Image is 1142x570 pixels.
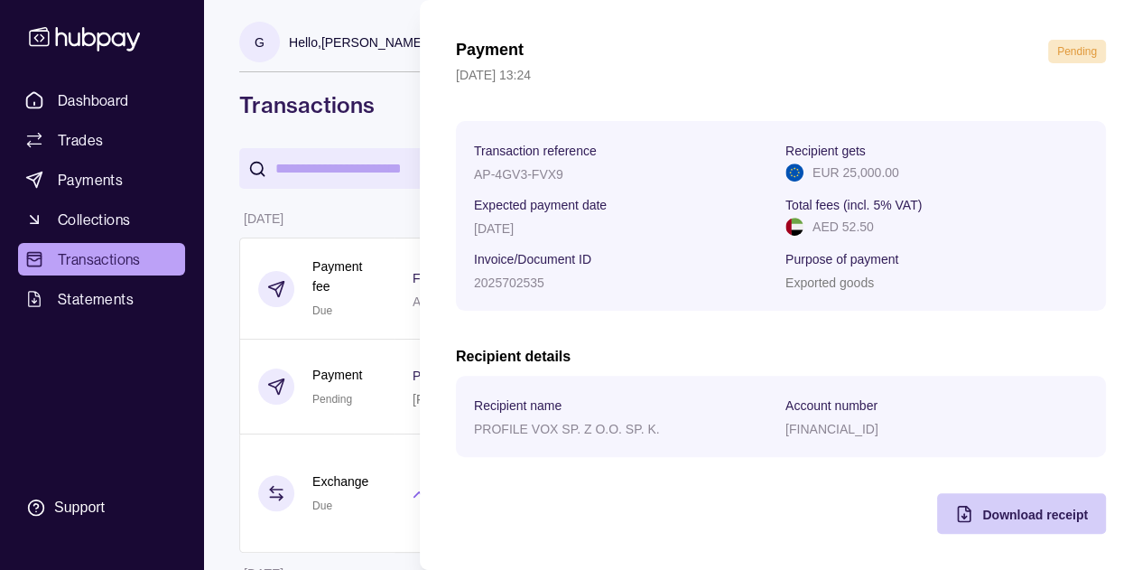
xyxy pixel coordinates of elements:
[812,217,874,237] p: AED 52.50
[785,164,803,182] img: eu
[474,144,597,158] p: Transaction reference
[937,493,1106,534] button: Download receipt
[456,40,524,63] h1: Payment
[982,508,1088,522] span: Download receipt
[785,398,877,413] p: Account number
[456,65,1106,85] p: [DATE] 13:24
[1057,45,1097,58] span: Pending
[474,167,563,182] p: AP-4GV3-FVX9
[474,221,514,236] p: [DATE]
[785,218,803,236] img: ae
[474,422,660,436] p: PROFILE VOX SP. Z O.O. SP. K.
[785,198,922,212] p: Total fees (incl. 5% VAT)
[785,252,898,266] p: Purpose of payment
[785,276,874,290] p: Exported goods
[474,198,607,212] p: Expected payment date
[456,347,1106,367] h2: Recipient details
[474,276,544,290] p: 2025702535
[474,398,562,413] p: Recipient name
[474,252,591,266] p: Invoice/Document ID
[785,422,878,436] p: [FINANCIAL_ID]
[812,163,899,182] p: EUR 25,000.00
[785,144,866,158] p: Recipient gets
